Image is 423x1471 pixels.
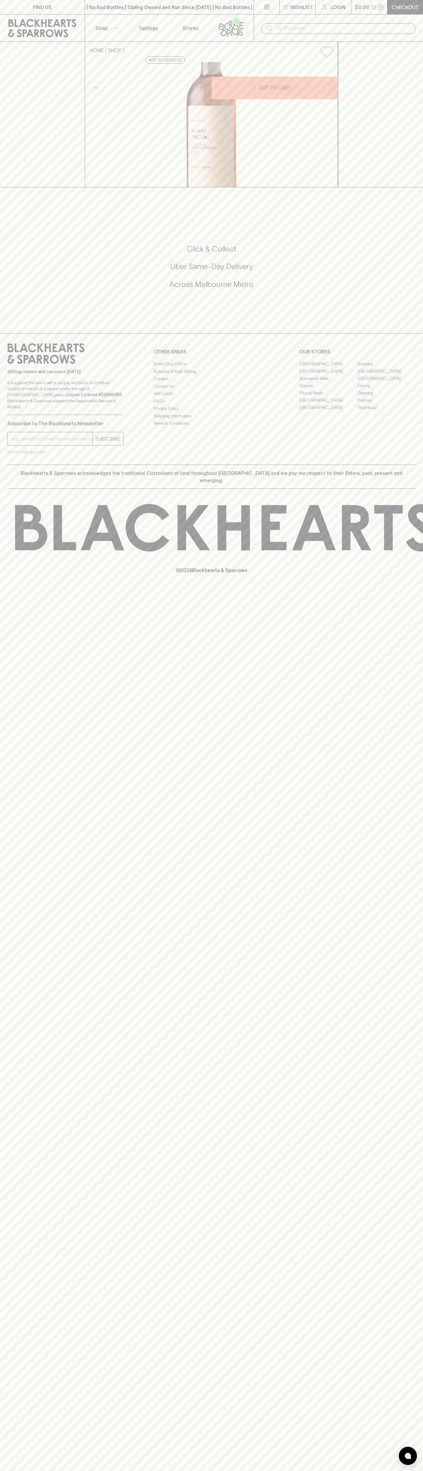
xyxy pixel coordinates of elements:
p: SUBSCRIBE [95,435,121,443]
p: Tastings [138,25,158,32]
a: Geelong [358,389,416,397]
p: We will never spam you [7,449,123,455]
a: HOME [90,48,104,53]
a: Tastings [127,15,169,41]
a: Fitzroy [358,382,416,389]
p: Wishlist [290,4,313,11]
img: bubble-icon [405,1453,411,1459]
p: Blackhearts & Sparrows acknowledges the traditional Custodians of land throughout [GEOGRAPHIC_DAT... [12,469,411,484]
a: Fitzroy North [300,389,358,397]
button: Shop [85,15,127,41]
a: Stores [169,15,212,41]
a: [GEOGRAPHIC_DATA] [300,404,358,411]
p: ADD TO CART [259,84,291,91]
a: Bottle Drop FAQ's [154,360,270,368]
a: FAQ's [154,397,270,405]
p: Checkout [392,4,419,11]
a: [GEOGRAPHIC_DATA] [300,360,358,367]
a: SHOP [108,48,121,53]
p: Login [330,4,346,11]
a: Business & Bulk Gifting [154,368,270,375]
a: Terms & Conditions [154,420,270,427]
a: Gift Cards [154,390,270,397]
a: Brunswick West [300,375,358,382]
a: Shipping Information [154,412,270,420]
a: [GEOGRAPHIC_DATA] [358,375,416,382]
a: Privacy Policy [154,405,270,412]
strong: Liquor License #32064953 [66,392,122,397]
img: 39743.png [85,62,338,187]
button: Add to wishlist [145,56,185,64]
a: Elwood [300,382,358,389]
p: OUR STORES [300,348,416,355]
a: [GEOGRAPHIC_DATA] [358,367,416,375]
button: ADD TO CART [212,77,338,99]
p: OTHER AREAS [154,348,270,355]
p: 0 [379,5,382,9]
p: Stores [183,25,198,32]
a: Braddon [358,360,416,367]
button: SUBSCRIBE [93,432,123,445]
p: Shop [96,25,108,32]
a: [GEOGRAPHIC_DATA] [300,397,358,404]
h5: Across Melbourne Metro [7,279,416,289]
div: Call to action block [7,220,416,321]
input: Try "Pinot noir" [276,24,411,33]
p: $0.00 [355,4,369,11]
h5: Uber Same-Day Delivery [7,262,416,271]
button: Add to wishlist [319,44,335,60]
p: Subscribe to The Blackhearts Newsletter [7,420,123,427]
input: e.g. jane@blackheartsandsparrows.com.au [12,434,93,444]
a: Thornbury [358,404,416,411]
a: Contact Us [154,383,270,390]
a: Careers [154,375,270,383]
p: FIND US [33,4,52,11]
a: [GEOGRAPHIC_DATA] [300,367,358,375]
a: Prahran [358,397,416,404]
h5: Click & Collect [7,244,416,254]
p: It is against the law to sell or supply alcohol to, or to obtain alcohol on behalf of a person un... [7,380,123,410]
p: Sibling owned and run since [DATE] [7,369,123,375]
